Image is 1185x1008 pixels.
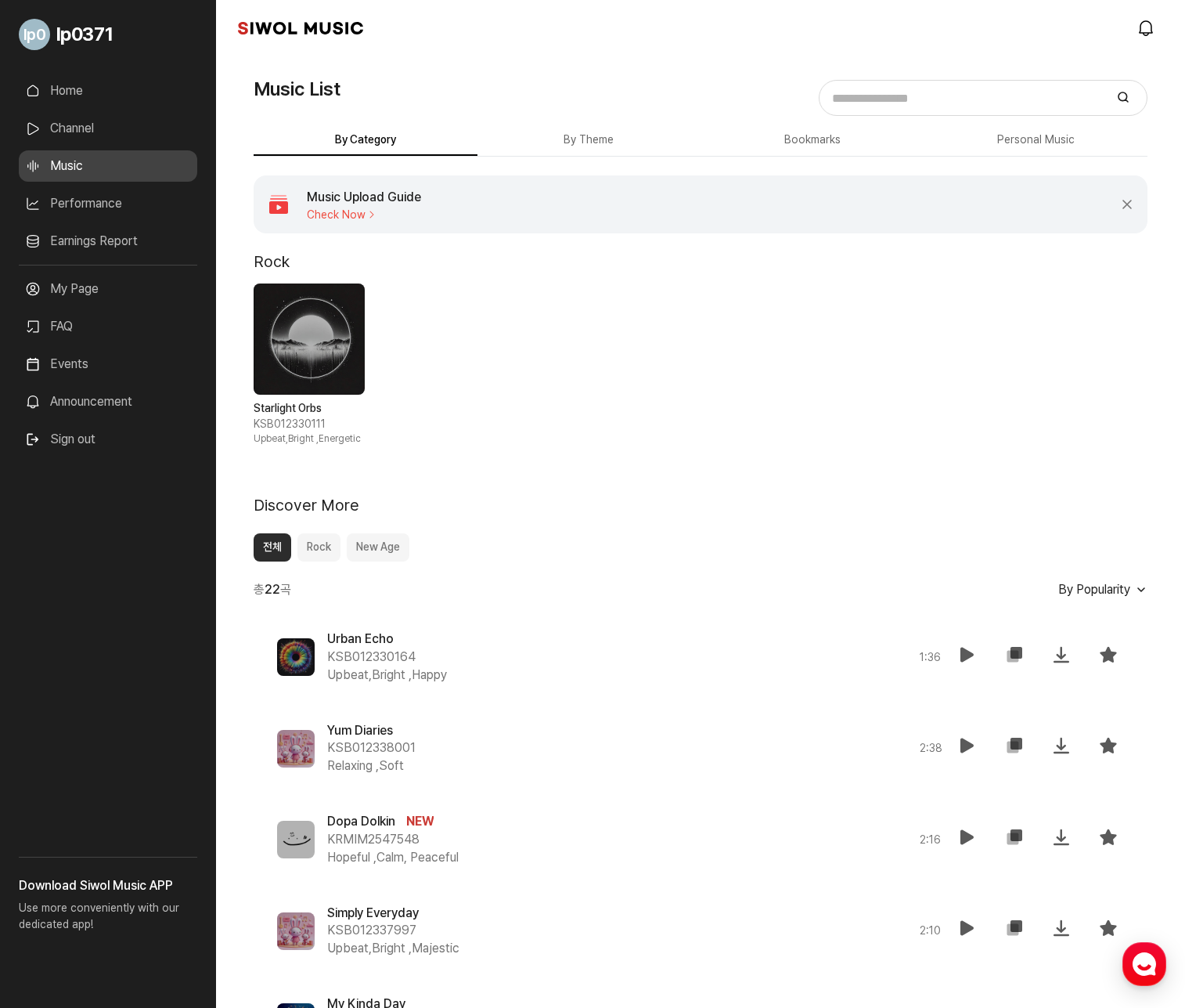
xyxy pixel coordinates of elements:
[19,895,197,945] p: Use more conveniently with our dedicated app!
[232,520,270,533] span: Settings
[19,273,197,305] a: My Page
[254,175,1107,233] a: Music Upload Guide Check Now
[406,814,434,829] span: NEW
[254,75,340,103] h1: Music List
[327,667,447,685] span: Upbeat,Bright , Happy
[347,533,409,562] button: New Age
[1119,197,1135,212] button: Close Banner
[477,125,701,156] button: By Theme
[254,496,359,515] h2: Discover More
[920,649,941,666] span: 1 : 36
[924,125,1148,156] button: Personal Music
[56,20,113,49] span: lp0371
[824,87,1104,110] input: Search for music
[920,832,941,848] span: 2 : 16
[5,497,103,536] a: Home
[327,723,393,738] span: Yum Diaries
[327,831,420,849] span: KRMIM2547548
[19,386,197,417] a: Announcement
[254,533,291,562] button: 전체
[1058,582,1130,597] span: By Popularity
[265,582,280,597] b: 22
[920,923,941,939] span: 2 : 10
[19,75,197,107] a: Home
[103,497,202,536] a: Messages
[19,226,197,257] a: Earnings Report
[1132,13,1163,44] a: modal.notifications
[307,188,421,207] h4: Music Upload Guide
[19,424,102,455] button: Sign out
[19,150,197,182] a: Music
[327,905,419,920] span: Simply Everyday
[307,208,421,221] span: Check Now
[40,520,67,533] span: Home
[19,113,197,144] a: Channel
[19,188,197,219] a: Performance
[327,849,459,867] span: Hopeful , Calm, Peaceful
[254,580,291,599] span: 총 곡
[19,311,197,342] a: FAQ
[327,631,394,646] span: Urban Echo
[254,252,290,271] h2: Rock
[327,814,395,829] span: Dopa Dolkin
[19,13,197,56] a: Go to My Profile
[130,521,176,533] span: Messages
[266,192,291,217] img: 아이콘
[327,739,416,757] span: KSB012338001
[19,349,197,380] a: Events
[327,649,416,667] span: KSB012330164
[254,417,365,432] span: KSB012330111
[254,125,477,156] button: By Category
[254,432,365,446] span: Upbeat,Bright , Energetic
[701,125,924,156] button: Bookmarks
[327,922,416,940] span: KSB012337997
[1046,583,1147,596] button: By Popularity
[19,876,197,895] h3: Download Siwol Music APP
[297,533,340,562] button: Rock
[327,757,404,775] span: Relaxing , Soft
[254,284,365,446] div: 1 / 1
[254,401,365,417] strong: Starlight Orbs
[202,497,301,536] a: Settings
[327,940,459,958] span: Upbeat,Bright , Majestic
[920,740,942,757] span: 2 : 38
